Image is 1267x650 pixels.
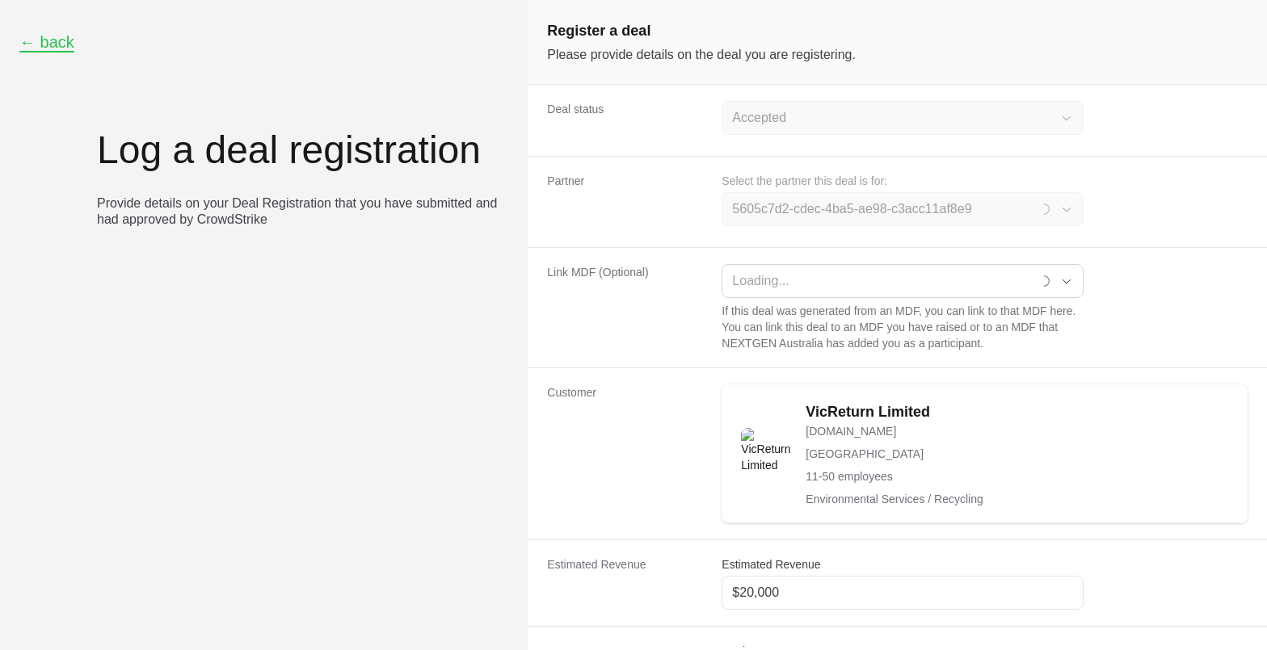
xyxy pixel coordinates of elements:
dt: Customer [547,384,702,523]
input: Loading... [722,265,1031,297]
button: ← back [19,32,74,52]
label: Select the partner this deal is for: [722,173,1084,189]
input: Loading... [722,193,1031,225]
dt: Estimated Revenue [547,556,702,610]
p: Please provide details on the deal you are registering. [547,45,1248,65]
h1: Log a deal registration [97,131,508,170]
img: VicReturn Limited [741,428,793,480]
label: Estimated Revenue [722,556,820,572]
p: If this deal was generated from an MDF, you can link to that MDF here. You can link this deal to ... [722,303,1084,351]
button: Open options [1202,400,1228,426]
p: Environmental Services / Recycling [806,491,983,507]
dt: Deal status [547,101,702,140]
div: Accepted [732,108,1050,128]
p: 11-50 employees [806,468,983,484]
p: Provide details on your Deal Registration that you have submitted and had approved by CrowdStrike [97,195,508,228]
p: [GEOGRAPHIC_DATA] [806,446,983,462]
a: [DOMAIN_NAME] [806,423,983,439]
h1: Register a deal [547,19,1248,42]
div: Open [1050,193,1083,225]
div: Open [1050,265,1083,297]
h2: VicReturn Limited [806,400,983,423]
dt: Link MDF (Optional) [547,264,702,351]
dt: Partner [547,173,702,231]
input: $ [732,583,1073,602]
button: Accepted [722,102,1083,134]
